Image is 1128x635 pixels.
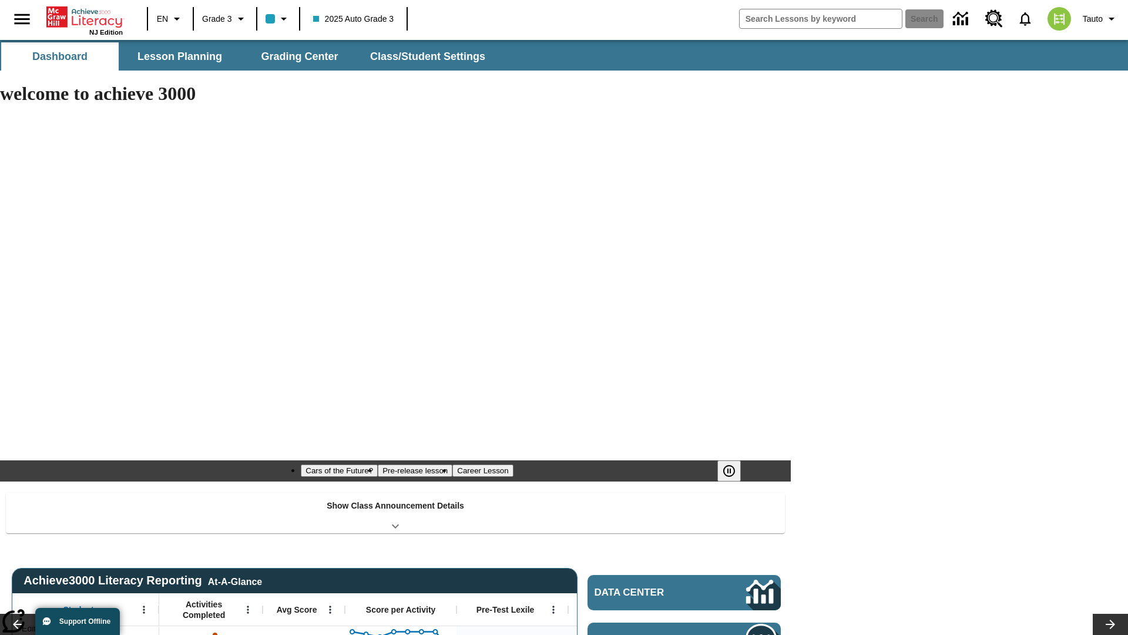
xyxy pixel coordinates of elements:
button: Select a new avatar [1040,4,1078,34]
span: Dashboard [32,50,88,63]
a: Home [46,5,123,29]
span: Student [63,604,94,615]
div: Show Class Announcement Details [6,493,785,533]
div: Pause [717,460,753,482]
button: Class/Student Settings [361,42,495,71]
button: Grading Center [241,42,358,71]
span: Lesson Planning [137,50,222,63]
span: Class/Student Settings [370,50,485,63]
div: Home [46,4,123,36]
button: Language: EN, Select a language [152,8,189,29]
span: Data Center [595,587,706,599]
a: Notifications [1010,4,1040,34]
button: Lesson Planning [121,42,239,71]
input: search field [740,9,902,28]
button: Class color is light blue. Change class color [261,8,296,29]
button: Open side menu [5,2,39,36]
a: Data Center [946,3,978,35]
a: Data Center [587,575,781,610]
span: Support Offline [59,617,110,626]
a: Resource Center, Will open in new tab [978,3,1010,35]
p: Show Class Announcement Details [327,500,464,512]
button: Dashboard [1,42,119,71]
button: Support Offline [35,608,120,635]
span: 2025 Auto Grade 3 [313,13,394,25]
span: EN [157,13,168,25]
button: Slide 3 Career Lesson [452,464,513,477]
button: Pause [717,460,741,482]
span: Avg Score [277,604,317,615]
button: Grade: Grade 3, Select a grade [197,8,253,29]
span: Grading Center [261,50,338,63]
img: avatar image [1048,7,1071,31]
button: Open Menu [135,601,153,619]
span: Tauto [1083,13,1103,25]
div: At-A-Glance [208,574,262,587]
span: Pre-Test Lexile [476,604,535,615]
button: Slide 1 Cars of the Future? [301,464,378,477]
button: Open Menu [321,601,339,619]
button: Slide 2 Pre-release lesson [378,464,452,477]
span: Achieve3000 Literacy Reporting [23,574,262,587]
span: NJ Edition [89,29,123,36]
button: Lesson carousel, Next [1093,614,1128,635]
span: Grade 3 [202,13,232,25]
button: Profile/Settings [1078,8,1123,29]
button: Open Menu [239,601,257,619]
span: Score per Activity [366,604,436,615]
span: Activities Completed [165,599,243,620]
button: Open Menu [545,601,562,619]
